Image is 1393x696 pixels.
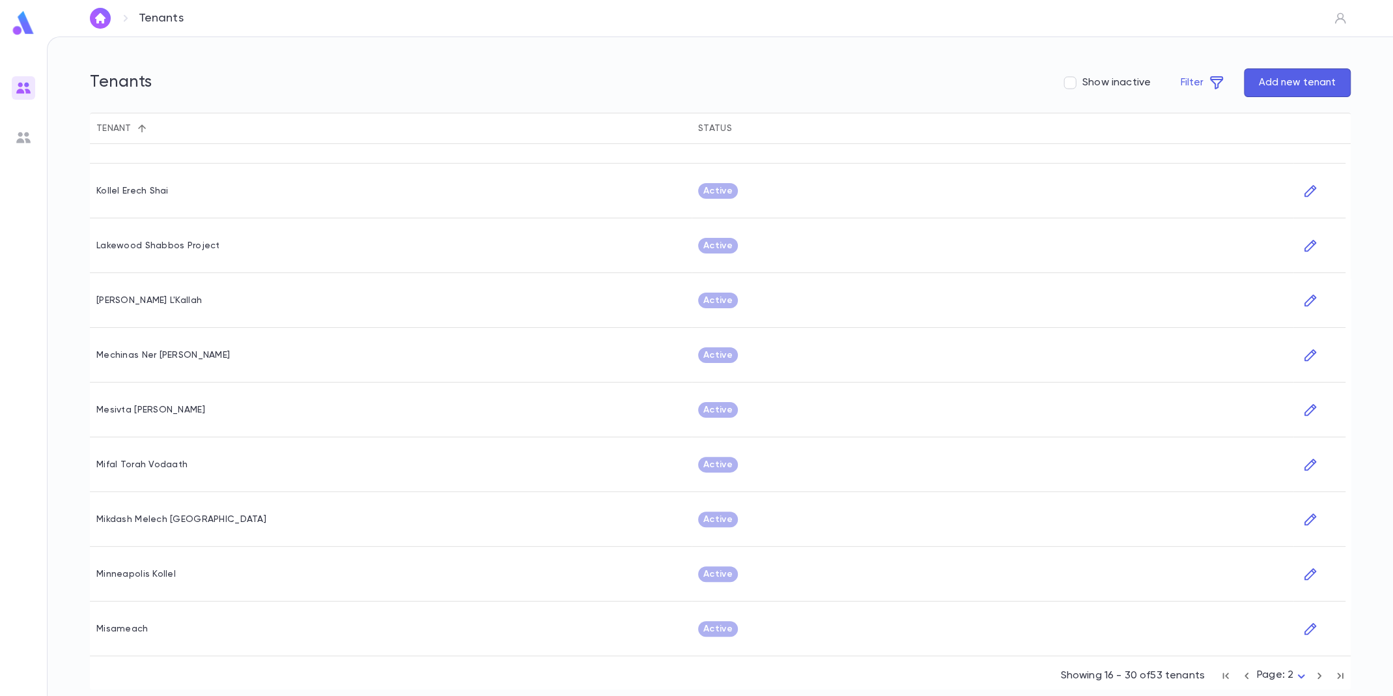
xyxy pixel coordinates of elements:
[96,186,169,196] div: Kollel Erech Shai
[1082,76,1151,89] span: Show inactive
[96,295,202,306] div: Lev Chana L'Kallah
[1060,669,1205,682] p: Showing 16 - 30 of 53 tenants
[96,514,266,525] div: Mikdash Melech Jerusalem
[16,130,31,145] img: users_grey.add6a7b1bacd1fe57131ad36919bb8de.svg
[96,240,220,251] div: Lakewood Shabbos Project
[16,80,31,96] img: users_gradient.817b64062b48db29b58f0b5e96d8b67b.svg
[698,113,732,144] div: Status
[698,569,738,579] span: Active
[132,118,152,139] button: Sort
[92,13,108,23] img: home_white.a664292cf8c1dea59945f0da9f25487c.svg
[698,350,738,360] span: Active
[698,624,738,634] span: Active
[698,459,738,470] span: Active
[96,405,205,415] div: Mesivta Ohr Yissochor
[96,624,148,634] div: Misameach
[732,118,753,139] button: Sort
[96,459,188,470] div: Mifal Torah Vodaath
[692,113,1293,144] div: Status
[698,295,738,306] span: Active
[10,10,36,36] img: logo
[96,350,230,360] div: Mechinas Ner Naftali
[698,405,738,415] span: Active
[1257,670,1293,680] span: Page: 2
[1166,68,1239,97] button: Filter
[139,11,184,25] p: Tenants
[90,73,152,93] h5: Tenants
[90,113,692,144] div: Tenant
[698,240,738,251] span: Active
[1244,68,1351,97] button: Add new tenant
[1257,665,1309,686] div: Page: 2
[96,113,132,144] div: Tenant
[698,514,738,525] span: Active
[698,186,738,196] span: Active
[96,569,176,579] div: Minneapolis Kollel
